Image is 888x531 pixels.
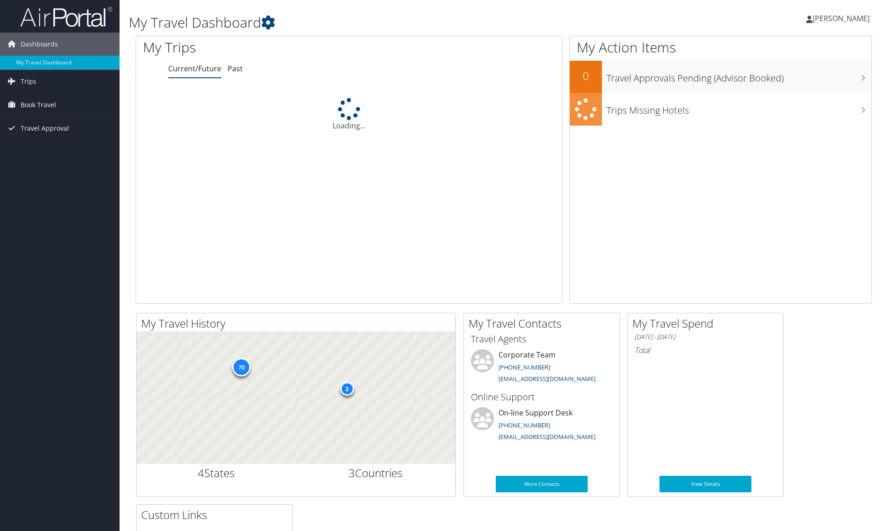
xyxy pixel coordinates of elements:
[141,316,455,331] h2: My Travel History
[813,13,870,23] span: [PERSON_NAME]
[570,61,871,93] a: 0Travel Approvals Pending (Advisor Booked)
[635,345,776,355] h6: Total
[228,63,243,74] a: Past
[498,433,596,441] a: [EMAIL_ADDRESS][DOMAIN_NAME]
[471,333,613,346] h3: Travel Agents
[21,93,56,116] span: Book Travel
[498,421,550,429] a: [PHONE_NUMBER]
[143,465,289,481] h2: States
[21,117,69,140] span: Travel Approval
[806,5,879,32] a: [PERSON_NAME]
[168,63,221,74] a: Current/Future
[303,465,449,481] h2: Countries
[632,316,783,331] h2: My Travel Spend
[136,98,562,131] div: Loading...
[469,316,619,331] h2: My Travel Contacts
[466,349,617,387] li: Corporate Team
[198,465,204,480] span: 4
[340,382,354,396] div: 2
[21,33,58,56] span: Dashboards
[20,6,112,28] img: airportal-logo.png
[659,476,751,492] a: View Details
[143,38,378,57] h1: My Trips
[570,38,871,57] h1: My Action Items
[498,375,596,383] a: [EMAIL_ADDRESS][DOMAIN_NAME]
[471,391,613,404] h3: Online Support
[129,13,629,32] h1: My Travel Dashboard
[141,507,292,523] h2: Custom Links
[232,358,251,376] div: 70
[21,70,36,93] span: Trips
[570,93,871,126] a: Trips Missing Hotels
[466,407,617,445] li: On-line Support Desk
[498,363,550,371] a: [PHONE_NUMBER]
[607,99,871,117] h3: Trips Missing Hotels
[607,67,871,85] h3: Travel Approvals Pending (Advisor Booked)
[496,476,588,492] a: More Contacts
[570,68,602,84] h2: 0
[635,333,776,341] h6: [DATE] - [DATE]
[349,465,355,480] span: 3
